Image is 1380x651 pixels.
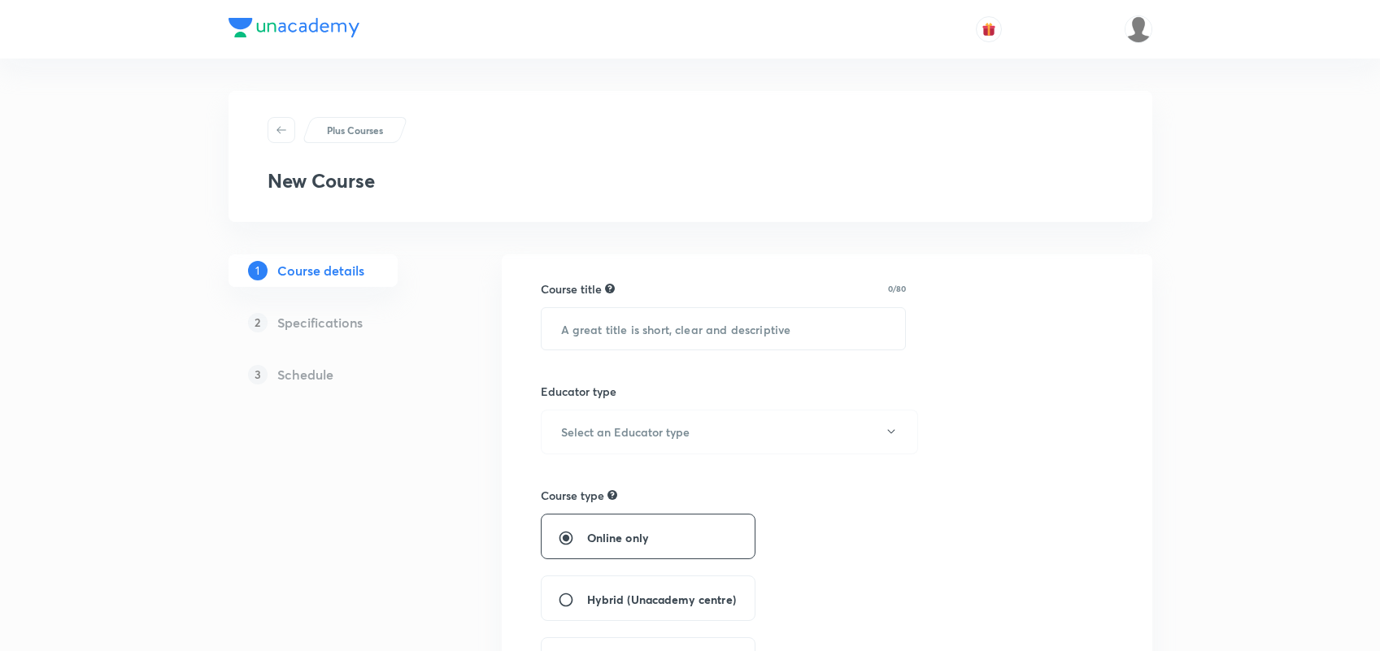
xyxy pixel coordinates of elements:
[605,281,615,296] div: A great title is short, clear and descriptive
[976,16,1002,42] button: avatar
[229,18,359,37] img: Company Logo
[542,308,906,349] input: A great title is short, clear and descriptive
[268,169,375,193] h3: New Course
[607,488,617,502] div: A hybrid course can have a mix of online and offline classes. These courses will have restricted ...
[541,383,616,400] h6: Educator type
[587,591,736,608] span: Hybrid (Unacademy centre)
[888,284,906,293] p: 0/80
[277,261,364,280] h5: Course details
[277,365,333,384] h5: Schedule
[541,410,918,454] button: Select an Educator type
[541,487,604,504] h6: Course type
[982,22,996,37] img: avatar
[587,529,649,546] span: Online only
[1125,15,1152,43] img: Coolm
[248,365,268,384] p: 3
[277,313,363,332] h5: Specifications
[229,18,359,41] a: Company Logo
[327,123,383,137] p: Plus Courses
[248,261,268,280] p: 1
[541,280,602,297] h6: Course title
[248,313,268,332] p: 2
[561,423,690,441] h6: Select an Educator type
